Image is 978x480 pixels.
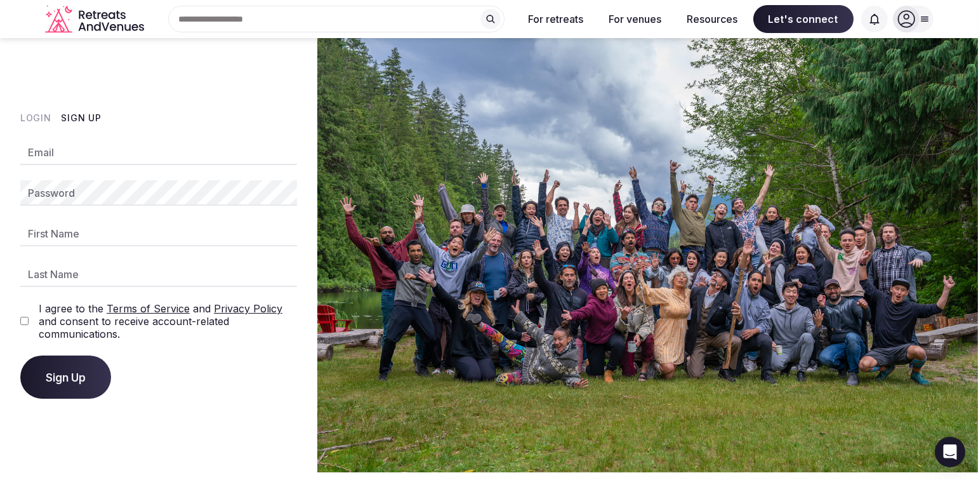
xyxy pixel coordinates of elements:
[62,112,102,124] button: Sign Up
[39,302,297,340] label: I agree to the and and consent to receive account-related communications.
[317,38,978,472] img: My Account Background
[677,5,748,33] button: Resources
[20,356,111,399] button: Sign Up
[107,302,190,315] a: Terms of Service
[599,5,672,33] button: For venues
[519,5,594,33] button: For retreats
[45,5,147,34] svg: Retreats and Venues company logo
[45,5,147,34] a: Visit the homepage
[214,302,282,315] a: Privacy Policy
[46,371,86,383] span: Sign Up
[935,437,965,467] div: Open Intercom Messenger
[753,5,854,33] span: Let's connect
[20,112,51,124] button: Login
